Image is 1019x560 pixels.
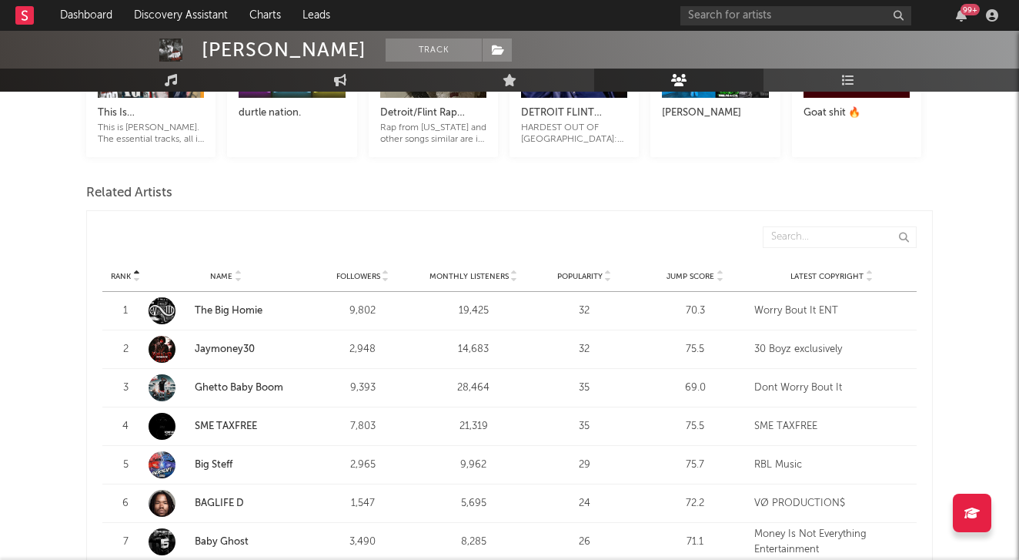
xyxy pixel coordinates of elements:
[533,419,636,434] div: 35
[754,419,909,434] div: SME TAXFREE
[956,9,967,22] button: 99+
[110,496,141,511] div: 6
[380,104,486,122] div: Detroit/Flint Rap chronicles
[336,272,380,281] span: Followers
[643,535,747,550] div: 71.1
[239,104,345,122] div: durtle nation.
[149,413,303,440] a: SME TAXFREE
[667,272,714,281] span: Jump Score
[210,272,232,281] span: Name
[149,336,303,363] a: Jaymoney30
[754,342,909,357] div: 30 Boyz exclusively
[557,272,603,281] span: Popularity
[790,272,864,281] span: Latest Copyright
[533,458,636,473] div: 29
[429,272,509,281] span: Monthly Listeners
[763,226,917,248] input: Search...
[754,527,909,557] div: Money Is Not Everything Entertainment
[422,458,525,473] div: 9,962
[195,498,244,508] a: BAGLIFE D
[386,39,482,62] button: Track
[804,89,910,134] a: Goat shit 🔥
[149,297,303,324] a: The Big Homie
[311,458,414,473] div: 2,965
[380,122,486,146] div: Rap from [US_STATE] and other songs similar are in this playlist. These songs definitely will hav...
[195,421,257,431] a: SME TAXFREE
[521,122,627,146] div: HARDEST OUT OF [GEOGRAPHIC_DATA]: FEAT [PERSON_NAME], [PERSON_NAME], KRISPYLIFEKIDD, RMC [PERSON_...
[202,39,366,62] div: [PERSON_NAME]
[311,496,414,511] div: 1,547
[195,460,232,470] a: Big Steff
[311,535,414,550] div: 3,490
[149,374,303,401] a: Ghetto Baby Boom
[149,528,303,555] a: Baby Ghost
[643,496,747,511] div: 72.2
[533,342,636,357] div: 32
[521,89,627,146] a: DETROIT FLINT [US_STATE] RAP 2025HARDEST OUT OF [GEOGRAPHIC_DATA]: FEAT [PERSON_NAME], [PERSON_NA...
[422,496,525,511] div: 5,695
[110,535,141,550] div: 7
[98,89,204,146] a: This Is [PERSON_NAME]This is [PERSON_NAME]. The essential tracks, all in one playlist.
[643,342,747,357] div: 75.5
[195,344,255,354] a: Jaymoney30
[643,419,747,434] div: 75.5
[149,490,303,517] a: BAGLIFE D
[680,6,911,25] input: Search for artists
[643,458,747,473] div: 75.7
[86,184,172,203] span: Related Artists
[662,89,768,134] a: [PERSON_NAME]
[311,342,414,357] div: 2,948
[533,535,636,550] div: 26
[195,383,283,393] a: Ghetto Baby Boom
[110,381,141,396] div: 3
[311,419,414,434] div: 7,803
[195,537,249,547] a: Baby Ghost
[110,303,141,319] div: 1
[643,303,747,319] div: 70.3
[422,381,525,396] div: 28,464
[110,342,141,357] div: 2
[110,458,141,473] div: 5
[533,381,636,396] div: 35
[754,458,909,473] div: RBL Music
[195,306,262,316] a: The Big Homie
[521,104,627,122] div: DETROIT FLINT [US_STATE] RAP 2025
[533,303,636,319] div: 32
[754,381,909,396] div: Dont Worry Bout It
[804,104,910,122] div: Goat shit 🔥
[754,496,909,511] div: VØ PRODUCTION$
[662,104,768,122] div: [PERSON_NAME]
[380,89,486,146] a: Detroit/Flint Rap chroniclesRap from [US_STATE] and other songs similar are in this playlist. The...
[422,535,525,550] div: 8,285
[311,381,414,396] div: 9,393
[643,381,747,396] div: 69.0
[754,303,909,319] div: Worry Bout It ENT
[239,89,345,134] a: durtle nation.
[98,122,204,146] div: This is [PERSON_NAME]. The essential tracks, all in one playlist.
[111,272,131,281] span: Rank
[149,451,303,478] a: Big Steff
[422,419,525,434] div: 21,319
[110,419,141,434] div: 4
[311,303,414,319] div: 9,802
[961,4,980,15] div: 99 +
[533,496,636,511] div: 24
[422,303,525,319] div: 19,425
[98,104,204,122] div: This Is [PERSON_NAME]
[422,342,525,357] div: 14,683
